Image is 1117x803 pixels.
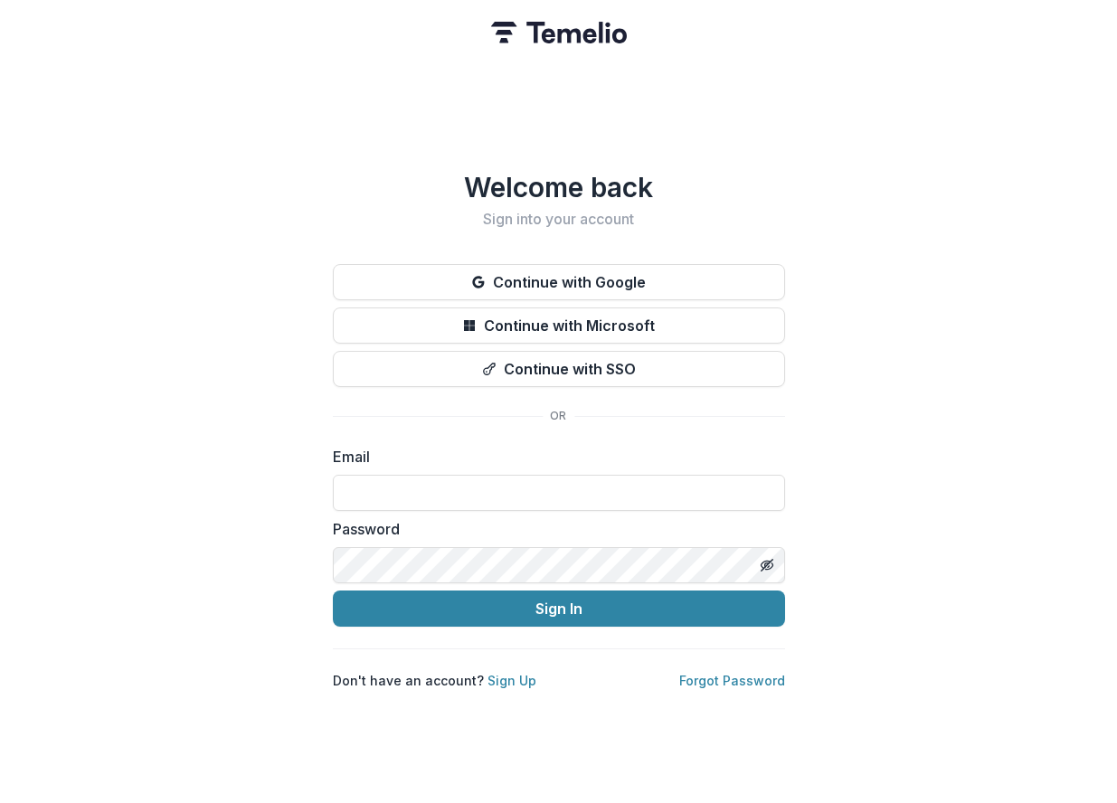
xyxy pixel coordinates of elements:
[333,264,785,300] button: Continue with Google
[333,518,774,540] label: Password
[333,446,774,468] label: Email
[333,351,785,387] button: Continue with SSO
[333,307,785,344] button: Continue with Microsoft
[679,673,785,688] a: Forgot Password
[333,211,785,228] h2: Sign into your account
[333,590,785,627] button: Sign In
[333,171,785,203] h1: Welcome back
[491,22,627,43] img: Temelio
[753,551,781,580] button: Toggle password visibility
[488,673,536,688] a: Sign Up
[333,671,536,690] p: Don't have an account?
